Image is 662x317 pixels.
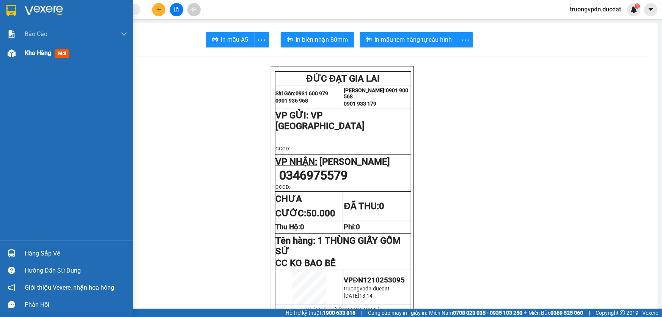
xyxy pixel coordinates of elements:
button: file-add [170,3,183,16]
button: caret-down [644,3,657,16]
strong: Phí: [344,223,360,231]
span: Giới thiệu Vexere, nhận hoa hồng [25,283,114,292]
span: In mẫu A5 [221,35,248,44]
span: question-circle [8,267,15,274]
span: | [589,309,590,317]
button: more [458,32,473,47]
span: CCCD: [276,146,291,151]
span: aim [191,7,197,12]
span: plus [156,7,162,12]
span: In mẫu tem hàng tự cấu hình [375,35,452,44]
span: ⚪️ [524,311,527,314]
img: logo-vxr [6,5,16,16]
span: Miền Bắc [528,309,583,317]
span: mới [55,49,69,58]
span: 13:14 [359,293,373,299]
span: Miền Nam [429,309,522,317]
span: [DATE] [344,293,359,299]
span: truongvpdn.ducdat [344,285,390,292]
strong: [PERSON_NAME]: [68,21,115,28]
span: VP GỬI: [276,110,309,121]
span: 0 [300,223,305,231]
strong: CHƯA CƯỚC: [276,194,336,219]
img: icon-new-feature [631,6,637,13]
button: more [254,32,269,47]
span: printer [366,36,372,44]
sup: 1 [635,3,640,9]
strong: 0901 933 179 [68,37,105,44]
span: ĐỨC ĐẠT GIA LAI [30,7,104,18]
strong: Sài Gòn: [5,25,28,32]
td: Phát triển bởi [DOMAIN_NAME] [275,305,411,315]
strong: 0369 525 060 [550,310,583,316]
strong: Sài Gòn: [276,90,296,96]
button: printerIn biên nhận 80mm [281,32,354,47]
span: [PERSON_NAME] [320,156,390,167]
strong: 0708 023 035 - 0935 103 250 [453,310,522,316]
strong: ĐÃ THU: [344,201,384,211]
span: Hỗ trợ kỹ thuật: [286,309,355,317]
div: Phản hồi [25,299,127,311]
span: Tên hàng: [276,235,401,257]
img: warehouse-icon [8,49,16,57]
button: printerIn mẫu tem hàng tự cấu hình [360,32,458,47]
span: Kho hàng [25,49,51,57]
span: down [121,31,127,37]
span: more [255,35,269,45]
span: Báo cáo [25,29,47,39]
span: | [361,309,362,317]
button: printerIn mẫu A5 [206,32,255,47]
span: more [458,35,473,45]
span: VP GỬI: [5,47,38,58]
span: VPĐN1210253095 [344,276,404,284]
strong: 0901 936 968 [5,33,42,41]
strong: [PERSON_NAME]: [344,87,386,93]
span: VP [GEOGRAPHIC_DATA] [276,110,365,131]
span: CC KO BAO BỂ [276,258,336,268]
strong: 0931 600 979 [296,90,329,96]
strong: 0901 933 179 [344,101,376,107]
button: aim [187,3,201,16]
span: truongvpdn.ducdat [564,5,627,14]
span: 0 [379,201,384,211]
strong: Thu Hộ: [276,223,305,231]
span: ĐỨC ĐẠT GIA LAI [307,73,380,84]
span: file-add [174,7,179,12]
span: caret-down [648,6,654,13]
span: 0 [356,223,360,231]
span: CCCD: [276,184,291,190]
span: 0346975579 [280,168,348,183]
strong: 0901 900 568 [344,87,408,99]
span: printer [287,36,293,44]
button: plus [152,3,165,16]
span: In biên nhận 80mm [296,35,348,44]
span: copyright [620,310,625,315]
span: notification [8,284,15,291]
div: Hàng sắp về [25,248,127,259]
span: 1 [636,3,638,9]
span: printer [212,36,218,44]
strong: 1900 633 818 [323,310,355,316]
img: warehouse-icon [8,249,16,257]
span: Cung cấp máy in - giấy in: [368,309,427,317]
span: VP [GEOGRAPHIC_DATA] [5,47,94,69]
span: message [8,301,15,308]
span: VP NHẬN: [276,156,318,167]
strong: 0901 900 568 [68,21,129,36]
div: Hướng dẫn sử dụng [25,265,127,276]
span: 50.000 [307,208,336,219]
strong: 0931 600 979 [28,25,65,32]
img: solution-icon [8,30,16,38]
span: 1 THÙNG GIẤY GỐM SỨ [276,235,401,257]
strong: 0901 936 968 [276,98,308,104]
